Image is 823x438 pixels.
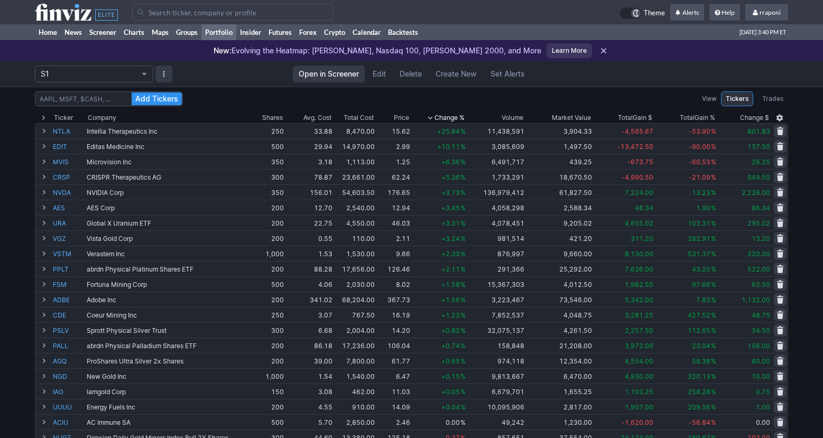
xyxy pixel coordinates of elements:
[525,184,593,200] td: 61,827.50
[631,235,653,243] span: 311.20
[742,189,770,197] span: 2,226.00
[467,230,526,246] td: 981,514
[334,230,376,246] td: 110.00
[460,327,466,334] span: %
[132,4,333,21] input: Search
[285,307,334,322] td: 3.07
[491,69,525,79] span: Set Alerts
[460,296,466,304] span: %
[53,353,85,368] a: AGQ
[334,338,376,353] td: 17,236.00
[460,143,466,151] span: %
[53,338,85,353] a: PALL
[334,123,376,138] td: 8,470.00
[467,338,526,353] td: 158,848
[460,189,466,197] span: %
[87,265,246,273] div: abrdn Physical Platinum Shares ETF
[627,158,653,166] span: -673.75
[441,327,460,334] span: +0.82
[367,66,392,82] a: Edit
[88,113,116,123] div: Company
[334,138,376,154] td: 14,970.00
[460,127,466,135] span: %
[384,24,422,40] a: Backtests
[376,154,411,169] td: 1.25
[752,327,770,334] span: 34.50
[711,281,716,288] span: %
[135,94,178,104] span: Add Tickers
[635,204,653,212] span: 48.34
[430,66,483,82] a: Create New
[53,262,85,276] a: PPLT
[285,123,334,138] td: 33.88
[334,368,376,384] td: 1,540.00
[696,296,710,304] span: 7.83
[525,307,593,322] td: 4,048.75
[87,235,246,243] div: Vista Gold Corp
[376,123,411,138] td: 15.62
[376,322,411,338] td: 14.20
[711,327,716,334] span: %
[441,311,460,319] span: +1.22
[285,230,334,246] td: 0.55
[334,154,376,169] td: 1,113.00
[502,113,523,123] div: Volume
[434,113,465,123] span: Change %
[688,327,710,334] span: 112.65
[460,235,466,243] span: %
[711,189,716,197] span: %
[467,154,526,169] td: 6,491,717
[460,342,466,350] span: %
[334,292,376,307] td: 68,204.00
[711,296,716,304] span: %
[688,219,710,227] span: 102.31
[376,261,411,276] td: 126.46
[525,368,593,384] td: 6,470.00
[742,296,770,304] span: 1,132.00
[752,311,770,319] span: 48.75
[747,173,770,181] span: 949.50
[400,69,422,79] span: Delete
[625,372,653,380] span: 4,930.00
[752,158,770,166] span: 26.25
[247,292,285,307] td: 200
[53,154,85,169] a: MVIS
[334,215,376,230] td: 4,550.00
[618,113,633,123] span: Total
[625,250,653,258] span: 8,130.00
[334,246,376,261] td: 1,530.00
[625,342,653,350] span: 3,972.00
[467,322,526,338] td: 32,075,137
[552,113,591,123] span: Market Value
[285,138,334,154] td: 29.94
[285,338,334,353] td: 86.18
[373,69,386,79] span: Edit
[285,169,334,184] td: 78.87
[692,281,710,288] span: 97.66
[711,158,716,166] span: %
[625,357,653,365] span: 4,554.00
[525,353,593,368] td: 12,354.00
[293,66,365,82] a: Open in Screener
[247,138,285,154] td: 500
[696,204,710,212] span: 1.90
[87,311,246,319] div: Coeur Mining Inc
[692,265,710,273] span: 43.25
[460,158,466,166] span: %
[334,261,376,276] td: 17,656.00
[285,215,334,230] td: 22.75
[625,281,653,288] span: 1,982.50
[441,173,460,181] span: +5.36
[689,158,710,166] span: -60.53
[87,158,246,166] div: Microvision Inc
[87,357,246,365] div: ProShares Ultra Silver 2x Shares
[547,43,592,58] a: Learn More
[467,123,526,138] td: 11,438,591
[376,200,411,215] td: 12.94
[622,127,653,135] span: -4,565.67
[376,246,411,261] td: 9.66
[762,94,783,104] span: Trades
[247,123,285,138] td: 250
[441,372,460,380] span: +0.15
[376,230,411,246] td: 2.11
